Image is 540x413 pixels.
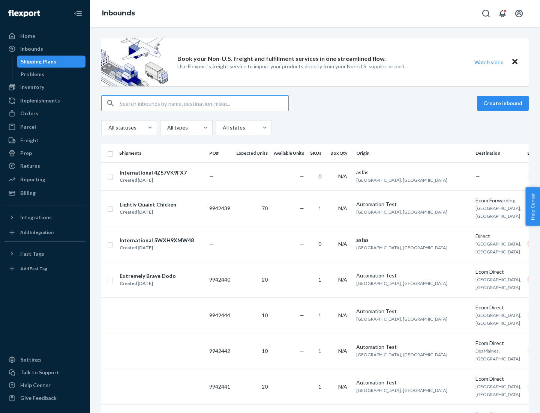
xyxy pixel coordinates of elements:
[20,394,57,402] div: Give Feedback
[20,137,39,144] div: Freight
[96,3,141,24] ol: breadcrumbs
[102,9,135,17] a: Inbounds
[4,379,85,391] a: Help Center
[20,123,36,131] div: Parcel
[318,276,321,283] span: 1
[356,280,447,286] span: [GEOGRAPHIC_DATA], [GEOGRAPHIC_DATA]
[475,205,521,219] span: [GEOGRAPHIC_DATA], [GEOGRAPHIC_DATA]
[300,241,304,247] span: —
[356,245,447,250] span: [GEOGRAPHIC_DATA], [GEOGRAPHIC_DATA]
[120,169,187,176] div: International 4Z57VK9FX7
[475,312,521,326] span: [GEOGRAPHIC_DATA], [GEOGRAPHIC_DATA]
[356,307,469,315] div: Automation Test
[300,276,304,283] span: —
[525,187,540,226] span: Help Center
[262,276,268,283] span: 20
[475,384,521,397] span: [GEOGRAPHIC_DATA], [GEOGRAPHIC_DATA]
[478,6,493,21] button: Open Search Box
[318,312,321,318] span: 1
[356,200,469,208] div: Automation Test
[4,107,85,119] a: Orders
[271,144,307,162] th: Available Units
[475,268,521,276] div: Ecom Direct
[300,383,304,390] span: —
[356,209,447,215] span: [GEOGRAPHIC_DATA], [GEOGRAPHIC_DATA]
[472,144,524,162] th: Destination
[177,54,386,63] p: Book your Non-U.S. freight and fulfillment services in one streamlined flow.
[20,45,43,53] div: Inbounds
[20,83,44,91] div: Inventory
[4,147,85,159] a: Prep
[318,205,321,211] span: 1
[262,205,268,211] span: 70
[356,316,447,322] span: [GEOGRAPHIC_DATA], [GEOGRAPHIC_DATA]
[120,244,194,252] div: Created [DATE]
[475,339,521,347] div: Ecom Direct
[120,96,288,111] input: Search inbounds by name, destination, msku...
[8,10,40,17] img: Flexport logo
[20,356,42,363] div: Settings
[356,387,447,393] span: [GEOGRAPHIC_DATA], [GEOGRAPHIC_DATA]
[338,383,347,390] span: N/A
[262,348,268,354] span: 10
[300,205,304,211] span: —
[356,343,469,351] div: Automation Test
[120,201,176,208] div: Lightly Quaint Chicken
[20,176,45,183] div: Reporting
[475,348,520,362] span: Des Plaines, [GEOGRAPHIC_DATA]
[4,160,85,172] a: Returns
[477,96,529,111] button: Create inbound
[318,241,321,247] span: 0
[475,241,521,255] span: [GEOGRAPHIC_DATA], [GEOGRAPHIC_DATA]
[356,352,447,357] span: [GEOGRAPHIC_DATA], [GEOGRAPHIC_DATA]
[356,169,469,176] div: asfas
[475,197,521,204] div: Ecom Forwarding
[116,144,206,162] th: Shipments
[4,95,85,107] a: Replenishments
[206,333,233,369] td: 9942442
[20,229,54,235] div: Add Integration
[4,134,85,146] a: Freight
[20,265,47,272] div: Add Fast Tag
[4,366,85,378] a: Talk to Support
[356,177,447,183] span: [GEOGRAPHIC_DATA], [GEOGRAPHIC_DATA]
[20,369,59,376] div: Talk to Support
[4,43,85,55] a: Inbounds
[300,312,304,318] span: —
[120,176,187,184] div: Created [DATE]
[20,149,32,157] div: Prep
[21,71,44,78] div: Problems
[17,68,86,80] a: Problems
[20,189,36,197] div: Billing
[4,263,85,275] a: Add Fast Tag
[20,214,52,221] div: Integrations
[338,205,347,211] span: N/A
[338,312,347,318] span: N/A
[495,6,510,21] button: Open notifications
[120,272,176,280] div: Extremely Brave Dodo
[20,32,35,40] div: Home
[4,187,85,199] a: Billing
[318,348,321,354] span: 1
[177,63,406,70] p: Use Flexport’s freight service to import your products directly from your Non-U.S. supplier or port.
[318,173,321,179] span: 0
[209,241,214,247] span: —
[4,30,85,42] a: Home
[206,190,233,226] td: 9942439
[356,379,469,386] div: Automation Test
[20,162,40,170] div: Returns
[206,369,233,404] td: 9942441
[20,97,60,104] div: Replenishments
[20,250,44,258] div: Fast Tags
[206,144,233,162] th: PO#
[4,354,85,366] a: Settings
[4,173,85,185] a: Reporting
[233,144,271,162] th: Expected Units
[4,81,85,93] a: Inventory
[4,226,85,238] a: Add Integration
[318,383,321,390] span: 1
[209,173,214,179] span: —
[307,144,327,162] th: SKUs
